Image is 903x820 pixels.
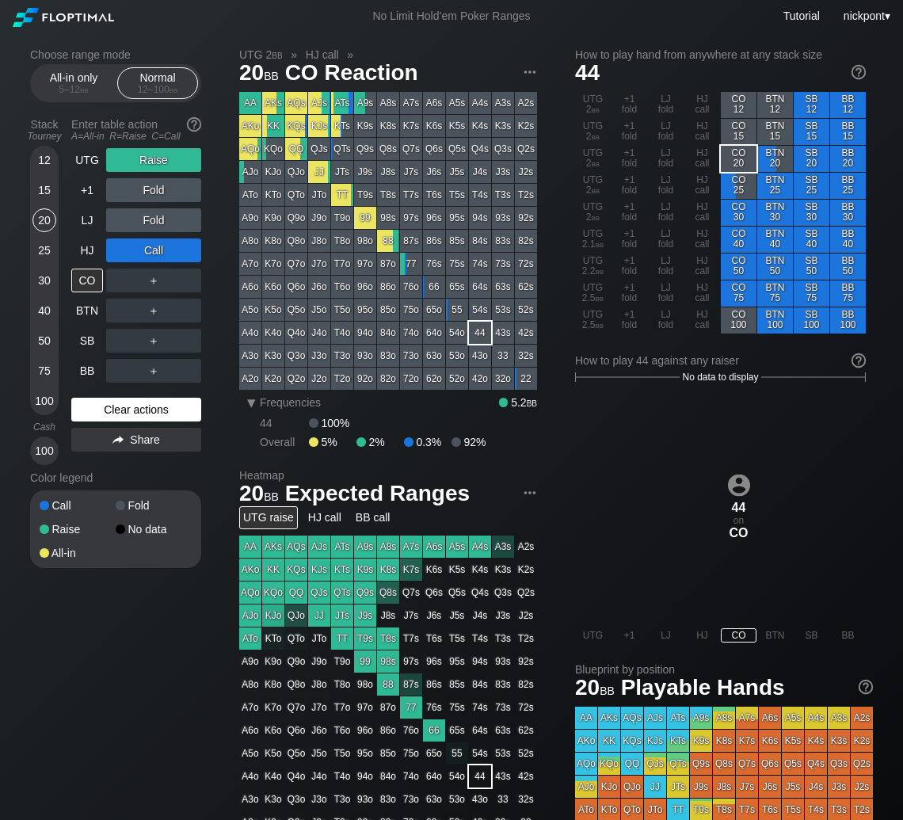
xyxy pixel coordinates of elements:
div: Q9s [354,138,376,160]
div: J6o [308,276,330,298]
div: UTG 2 [575,173,611,199]
div: K3o [262,345,284,367]
div: 64o [423,322,445,344]
div: A4o [239,322,261,344]
div: UTG 2 [575,146,611,172]
div: BTN 25 [757,173,793,199]
div: K5o [262,299,284,321]
div: LJ fold [648,254,684,280]
span: UTG 2 [237,48,285,62]
span: bb [592,104,600,115]
div: Tourney [24,131,65,142]
div: HJ call [684,173,720,199]
div: Q7o [285,253,307,275]
div: T7o [331,253,353,275]
div: 75 [32,359,56,383]
span: bb [272,48,282,61]
span: bb [596,265,604,277]
div: 62s [515,276,537,298]
div: KTs [331,115,353,137]
div: K4o [262,322,284,344]
div: 12 [32,148,56,172]
div: BTN 20 [757,146,793,172]
img: Floptimal logo [13,8,114,27]
div: T5s [446,184,468,206]
div: 50 [32,329,56,353]
div: LJ fold [648,92,684,118]
div: CO 30 [721,200,756,226]
div: Q6s [423,138,445,160]
div: 86o [377,276,399,298]
div: SB 40 [794,227,829,253]
div: SB 20 [794,146,829,172]
span: HJ call [303,48,341,62]
div: 53s [492,299,514,321]
div: Call [40,500,116,511]
div: 96s [423,207,445,229]
div: K6o [262,276,284,298]
div: AKo [239,115,261,137]
div: 93o [354,345,376,367]
div: 77 [400,253,422,275]
div: AQs [285,92,307,114]
div: K7o [262,253,284,275]
div: 64s [469,276,491,298]
div: HJ call [684,92,720,118]
div: 92s [515,207,537,229]
span: bb [592,185,600,196]
img: share.864f2f62.svg [112,436,124,444]
div: 82s [515,230,537,252]
div: 53o [446,345,468,367]
div: +1 fold [612,119,647,145]
div: J4s [469,161,491,183]
div: 32s [515,345,537,367]
div: T2s [515,184,537,206]
div: 20 [32,208,56,232]
h2: How to play hand from anywhere at any stack size [575,48,866,61]
div: CO 40 [721,227,756,253]
div: 65o [423,299,445,321]
div: BB 40 [830,227,866,253]
div: CO [71,269,103,292]
div: AQo [239,138,261,160]
span: nickpont [844,10,885,22]
div: KTo [262,184,284,206]
div: 84o [377,322,399,344]
div: K7s [400,115,422,137]
div: BB 30 [830,200,866,226]
div: 84s [469,230,491,252]
div: 15 [32,178,56,202]
div: Enter table action [71,112,201,148]
div: A3o [239,345,261,367]
div: CO 100 [721,307,756,334]
div: 96o [354,276,376,298]
div: 98o [354,230,376,252]
div: BB 12 [830,92,866,118]
div: 63o [423,345,445,367]
div: QTs [331,138,353,160]
h2: Choose range mode [30,48,201,61]
div: BB 25 [830,173,866,199]
div: LJ fold [648,280,684,307]
div: 73o [400,345,422,367]
div: A5o [239,299,261,321]
span: bb [592,158,600,169]
div: Call [106,238,201,262]
div: 98s [377,207,399,229]
div: K3s [492,115,514,137]
div: J5o [308,299,330,321]
div: Q5o [285,299,307,321]
div: A6s [423,92,445,114]
div: 44 [469,322,491,344]
div: K9o [262,207,284,229]
div: 86s [423,230,445,252]
div: QJs [308,138,330,160]
span: bb [264,66,279,83]
div: JTo [308,184,330,206]
div: SB 30 [794,200,829,226]
div: 97s [400,207,422,229]
div: No data [116,524,192,535]
div: Fold [106,178,201,202]
div: 55 [446,299,468,321]
div: 43s [492,322,514,344]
